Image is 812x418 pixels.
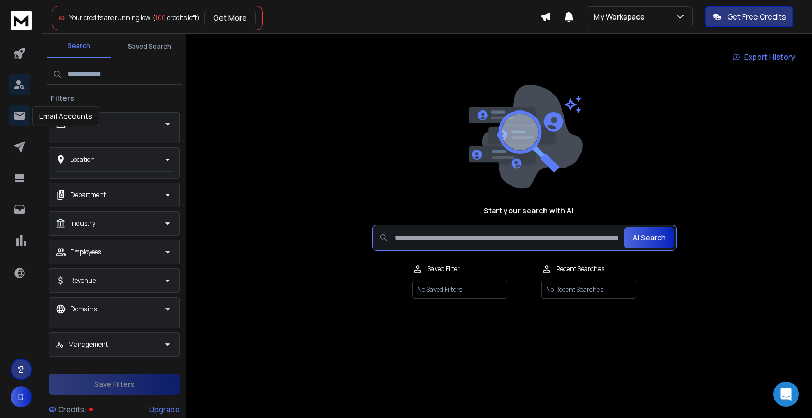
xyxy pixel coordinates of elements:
p: Domains [70,305,97,313]
p: Employees [70,248,101,256]
span: ( credits left) [153,13,200,22]
span: 100 [155,13,166,22]
h3: Filters [47,93,79,104]
p: Revenue [70,276,96,285]
button: AI Search [624,227,674,248]
h1: Start your search with AI [484,206,574,216]
button: Get More [204,11,256,25]
p: Industry [70,219,95,228]
button: D [11,386,32,407]
span: Your credits are running low! [69,13,152,22]
p: No Saved Filters [412,281,508,299]
p: Saved Filter [427,265,460,273]
p: Department [70,191,106,199]
p: Get Free Credits [727,12,786,22]
img: logo [11,11,32,30]
button: Search [47,35,111,58]
div: Upgrade [149,404,180,415]
p: No Recent Searches [541,281,636,299]
button: Saved Search [117,36,182,57]
a: Export History [724,47,804,68]
button: Get Free Credits [705,6,793,27]
div: Email Accounts [32,106,99,126]
p: Recent Searches [556,265,604,273]
p: Management [68,340,108,349]
p: My Workspace [594,12,649,22]
div: Open Intercom Messenger [773,382,799,407]
img: image [466,85,583,189]
span: Credits: [58,404,87,415]
p: Location [70,155,95,164]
